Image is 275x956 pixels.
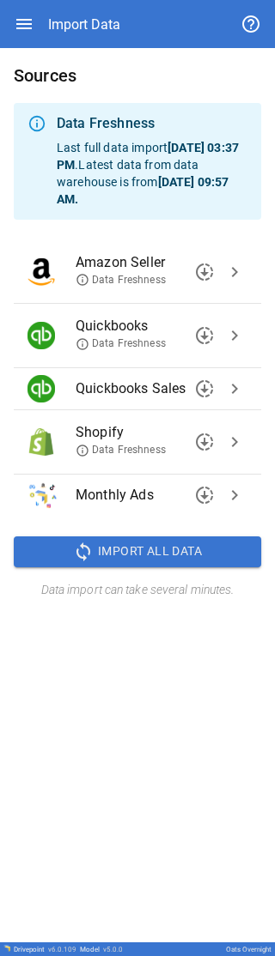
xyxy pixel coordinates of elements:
span: Amazon Seller [76,252,220,273]
img: Quickbooks [27,322,55,349]
span: chevron_right [224,262,245,282]
div: Oats Overnight [226,946,272,953]
div: Model [80,946,123,953]
span: Import All Data [98,541,202,562]
h6: Sources [14,62,261,89]
b: [DATE] 09:57 AM . [57,175,229,206]
span: downloading [194,485,215,505]
span: Data Freshness [76,336,166,351]
img: Drivepoint [3,945,10,952]
span: chevron_right [224,485,245,505]
div: Drivepoint [14,946,76,953]
img: Shopify [27,428,55,456]
span: downloading [194,378,215,399]
img: Monthly Ads [27,481,58,509]
span: Quickbooks [76,316,220,336]
span: downloading [194,262,215,282]
img: Amazon Seller [27,258,55,286]
span: chevron_right [224,325,245,346]
span: Quickbooks Sales [76,378,220,399]
div: Import Data [48,16,120,33]
span: chevron_right [224,432,245,452]
span: downloading [194,432,215,452]
span: Data Freshness [76,443,166,457]
span: Monthly Ads [76,485,220,505]
span: v 6.0.109 [48,946,76,953]
p: Last full data import . Latest data from data warehouse is from [57,139,247,208]
button: Import All Data [14,536,261,567]
div: Data Freshness [57,113,247,134]
span: Shopify [76,422,220,443]
img: Quickbooks Sales [27,375,55,402]
span: Data Freshness [76,273,166,287]
b: [DATE] 03:37 PM [57,141,239,172]
span: sync [73,542,94,562]
span: downloading [194,325,215,346]
span: chevron_right [224,378,245,399]
span: v 5.0.0 [103,946,123,953]
h6: Data import can take several minutes. [14,581,261,600]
